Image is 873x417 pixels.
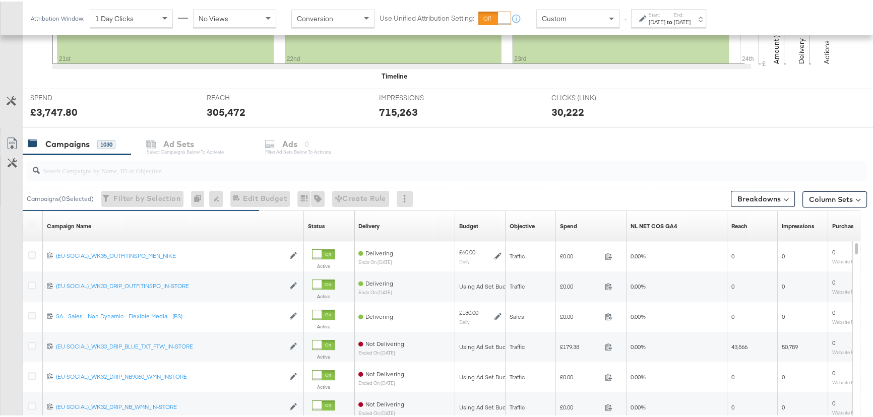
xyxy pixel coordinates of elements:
span: £0.00 [560,372,601,379]
button: Column Sets [802,190,867,206]
sub: Website Purchases [832,257,873,263]
span: £0.00 [560,251,601,258]
span: Traffic [510,341,525,349]
a: The maximum amount you're willing to spend on your ads, on average each day or over the lifetime ... [459,221,478,229]
a: The number of people your ad was served to. [731,221,747,229]
label: End: [674,10,691,17]
sub: Daily [459,317,470,323]
span: Delivering [365,248,393,255]
span: 0 [731,311,734,319]
sub: Website Purchases [832,317,873,323]
div: (EU SOCIAL)_WK32_DRIP_NB_WMN_IN-STORE [56,401,284,409]
sub: Website Purchases [832,378,873,384]
text: Delivery [797,37,806,62]
span: CLICKS (LINK) [551,92,627,101]
span: 0 [782,281,785,289]
div: NL NET COS GA4 [631,221,677,229]
span: 0 [782,372,785,379]
sub: Website Purchases [832,408,873,414]
a: (EU SOCIAL)_WK32_DRIP_NB9060_WMN_INSTORE [56,371,284,380]
text: Amount (GBP) [772,18,781,62]
a: The number of times your ad was served. On mobile apps an ad is counted as served the first time ... [782,221,815,229]
span: Sales [510,311,524,319]
div: 1030 [97,138,115,148]
span: 0.00% [631,402,646,409]
div: [DATE] [649,17,665,25]
div: 305,472 [207,103,245,118]
span: 0 [832,398,835,405]
div: Timeline [382,70,407,80]
label: Active [312,292,335,298]
sub: ends on [DATE] [358,258,393,263]
label: Active [312,261,335,268]
div: 715,263 [379,103,418,118]
input: Search Campaigns by Name, ID or Objective [40,155,791,175]
span: 0 [731,251,734,258]
span: Delivering [365,311,393,319]
span: Traffic [510,372,525,379]
a: Reflects the ability of your Ad Campaign to achieve delivery based on ad states, schedule and bud... [358,221,380,229]
sub: Website Purchases [832,287,873,293]
span: 0 [731,281,734,289]
span: 50,789 [782,341,798,349]
span: 0.00% [631,372,646,379]
div: Objective [510,221,535,229]
span: Custom [542,13,567,22]
sub: Daily [459,257,470,263]
span: Traffic [510,281,525,289]
a: SA - Sales - Non Dynamic - Flexible Media - (PS) [56,311,284,319]
div: 0 [191,189,209,205]
label: Active [312,382,335,389]
span: 0.00% [631,281,646,289]
span: £179.38 [560,341,601,349]
span: 0 [832,368,835,375]
span: No Views [199,13,228,22]
div: £60.00 [459,247,475,255]
span: SPEND [30,92,106,101]
strong: to [665,17,674,24]
a: (EU SOCIAL)_WK35_OUTFITINSPO_MEN_NIKE [56,250,284,259]
span: 0 [832,277,835,285]
div: Campaign Name [47,221,91,229]
div: Using Ad Set Budget [459,281,515,289]
div: 30,222 [551,103,584,118]
span: IMPRESSIONS [379,92,455,101]
span: 0 [731,402,734,409]
sub: ended on [DATE] [358,349,404,354]
div: [DATE] [674,17,691,25]
a: (EU SOCIAL)_WK33_DRIP_OUTFITINSPO_IN-STORE [56,281,284,289]
span: 0 [782,402,785,409]
span: Conversion [297,13,333,22]
label: Start: [649,10,665,17]
text: Actions [822,39,831,62]
div: Campaigns [45,137,90,149]
span: Not Delivering [365,369,404,376]
span: 1 Day Clicks [95,13,134,22]
span: 0 [782,251,785,258]
div: Spend [560,221,577,229]
button: Breakdowns [731,189,795,205]
div: Attribution Window: [30,14,85,21]
span: 0 [731,372,734,379]
a: Shows the current state of your Ad Campaign. [308,221,325,229]
span: £0.00 [560,402,601,409]
div: Impressions [782,221,815,229]
span: Delivering [365,278,393,286]
span: 43,566 [731,341,747,349]
div: SA - Sales - Non Dynamic - Flexible Media - (PS) [56,311,284,319]
a: Your campaign name. [47,221,91,229]
div: Using Ad Set Budget [459,372,515,380]
div: Campaigns ( 0 Selected) [27,193,94,202]
span: 0.00% [631,251,646,258]
sub: ends on [DATE] [358,288,393,294]
span: £0.00 [560,311,601,319]
div: £130.00 [459,307,478,315]
sub: Website Purchases [832,347,873,354]
a: Your campaign's objective. [510,221,535,229]
label: Active [312,322,335,328]
span: REACH [207,92,282,101]
div: Reach [731,221,747,229]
